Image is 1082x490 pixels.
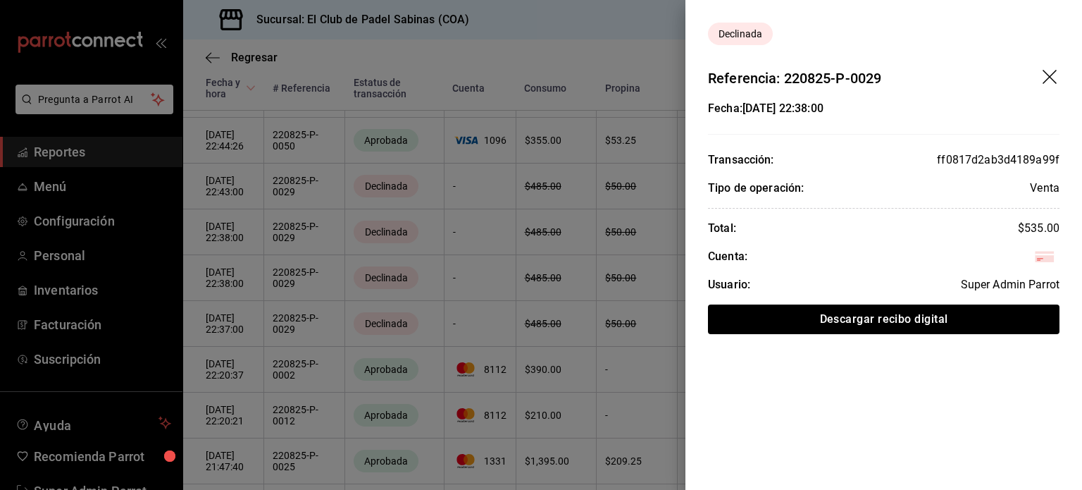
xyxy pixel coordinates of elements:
[1043,70,1059,87] button: drag
[708,305,1059,334] button: Descargar recibo digital
[708,220,736,237] div: Total:
[708,68,881,89] div: Referencia: 220825-P-0029
[713,27,768,42] span: Declinada
[708,152,774,169] div: Transacción:
[708,180,804,197] div: Tipo de operación:
[708,276,750,293] div: Usuario:
[937,152,1059,169] div: ff0817d2ab3d4189a99f
[1018,221,1059,235] span: $ 535.00
[1030,180,1059,197] div: Venta
[708,23,773,45] div: Transacciones declinadas por el banco emisor. No se hace ningún cargo al tarjetahabiente ni al co...
[708,248,747,265] div: Cuenta:
[708,100,823,117] div: Fecha: [DATE] 22:38:00
[961,276,1059,293] div: Super Admin Parrot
